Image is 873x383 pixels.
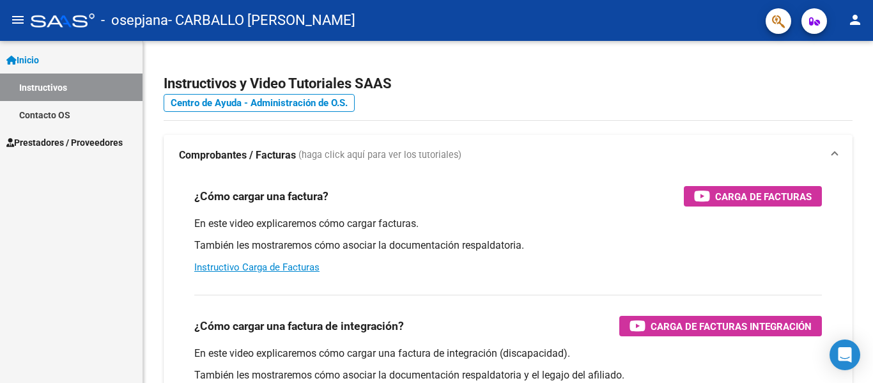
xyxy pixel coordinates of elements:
[651,318,812,334] span: Carga de Facturas Integración
[164,72,853,96] h2: Instructivos y Video Tutoriales SAAS
[684,186,822,207] button: Carga de Facturas
[715,189,812,205] span: Carga de Facturas
[830,340,860,370] div: Open Intercom Messenger
[168,6,355,35] span: - CARBALLO [PERSON_NAME]
[179,148,296,162] strong: Comprobantes / Facturas
[6,53,39,67] span: Inicio
[298,148,461,162] span: (haga click aquí para ver los tutoriales)
[619,316,822,336] button: Carga de Facturas Integración
[10,12,26,27] mat-icon: menu
[194,187,328,205] h3: ¿Cómo cargar una factura?
[101,6,168,35] span: - osepjana
[194,238,822,253] p: También les mostraremos cómo asociar la documentación respaldatoria.
[194,217,822,231] p: En este video explicaremos cómo cargar facturas.
[164,135,853,176] mat-expansion-panel-header: Comprobantes / Facturas (haga click aquí para ver los tutoriales)
[194,262,320,273] a: Instructivo Carga de Facturas
[847,12,863,27] mat-icon: person
[6,136,123,150] span: Prestadores / Proveedores
[164,94,355,112] a: Centro de Ayuda - Administración de O.S.
[194,317,404,335] h3: ¿Cómo cargar una factura de integración?
[194,368,822,382] p: También les mostraremos cómo asociar la documentación respaldatoria y el legajo del afiliado.
[194,347,822,361] p: En este video explicaremos cómo cargar una factura de integración (discapacidad).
